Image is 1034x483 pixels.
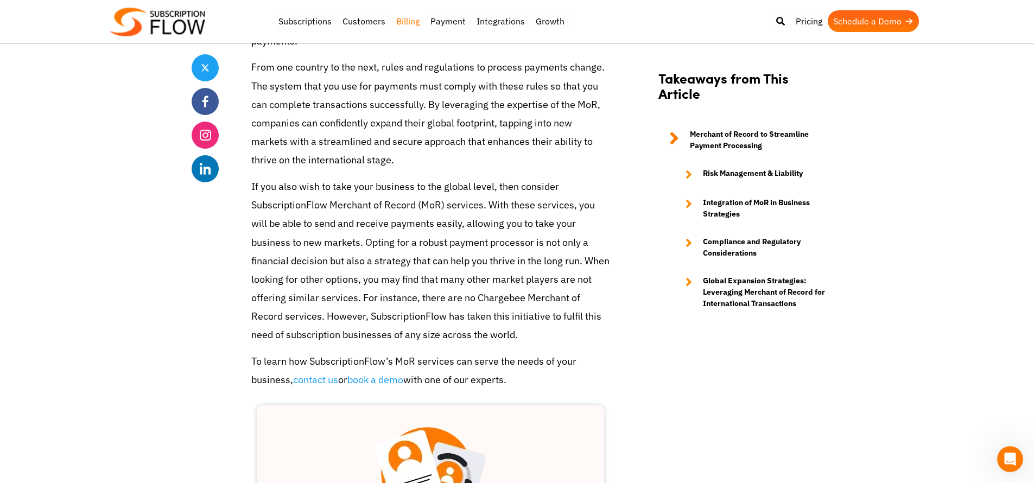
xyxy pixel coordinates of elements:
a: Schedule a Demo [828,10,919,32]
strong: Global Expansion Strategies: Leveraging Merchant of Record for International Transactions [703,275,832,309]
a: Merchant of Record to Streamline Payment Processing [658,129,832,151]
a: Payment [425,10,471,32]
a: Global Expansion Strategies: Leveraging Merchant of Record for International Transactions [675,275,832,309]
p: From one country to the next, rules and regulations to process payments change. The system that y... [251,58,610,169]
a: Integrations [471,10,530,32]
strong: Risk Management & Liability [703,168,803,181]
h2: Takeaways from This Article [658,70,832,112]
a: Risk Management & Liability [675,168,832,181]
a: Subscriptions [273,10,337,32]
strong: Merchant of Record to Streamline Payment Processing [690,129,832,151]
a: Compliance and Regulatory Considerations [675,236,832,259]
a: book a demo [347,373,403,386]
a: Billing [391,10,425,32]
a: contact us [293,373,338,386]
a: Growth [530,10,570,32]
img: Subscriptionflow [110,8,205,36]
strong: Integration of MoR in Business Strategies [703,197,832,220]
a: Pricing [790,10,828,32]
p: To learn how SubscriptionFlow’s MoR services can serve the needs of your business, or with one of... [251,352,610,389]
strong: Compliance and Regulatory Considerations [703,236,832,259]
a: Customers [337,10,391,32]
iframe: Intercom live chat [997,446,1023,472]
p: If you also wish to take your business to the global level, then consider SubscriptionFlow Mercha... [251,177,610,345]
a: Integration of MoR in Business Strategies [675,197,832,220]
